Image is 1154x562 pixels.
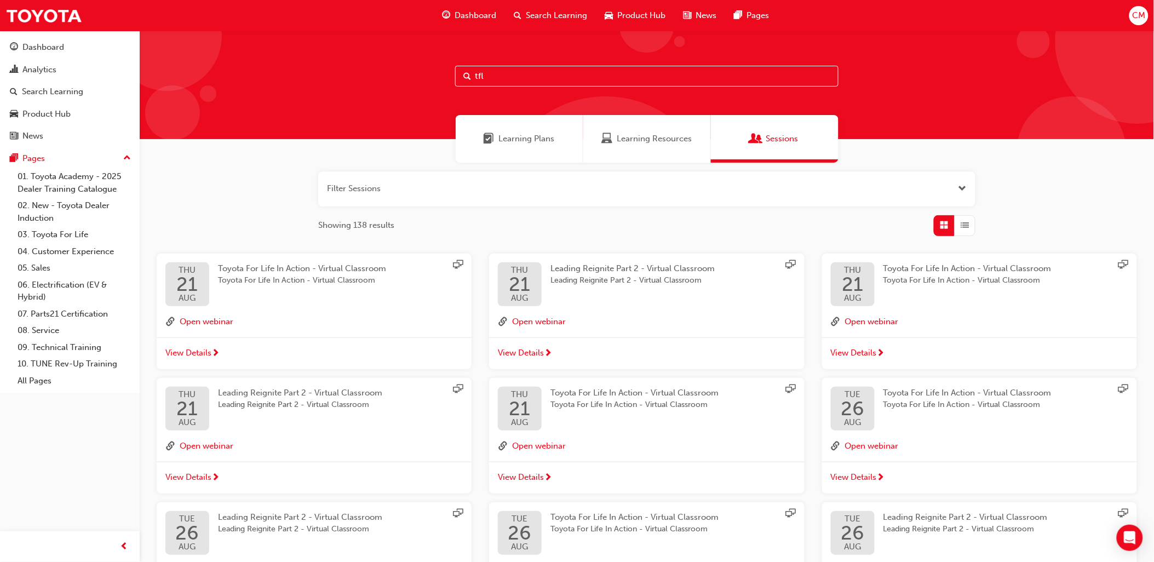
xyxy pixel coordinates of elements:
span: Toyota For Life In Action - Virtual Classroom [550,399,719,411]
button: THU21AUGToyota For Life In Action - Virtual ClassroomToyota For Life In Action - Virtual Classroo... [822,254,1137,369]
span: sessionType_ONLINE_URL-icon [453,384,463,396]
span: Toyota For Life In Action - Virtual Classroom [550,523,719,536]
span: AUG [841,418,864,427]
a: TUE26AUGLeading Reignite Part 2 - Virtual ClassroomLeading Reignite Part 2 - Virtual Classroom [831,511,1128,555]
button: DashboardAnalyticsSearch LearningProduct HubNews [4,35,135,148]
span: THU [509,391,531,399]
a: 07. Parts21 Certification [13,306,135,323]
a: guage-iconDashboard [433,4,505,27]
span: sessionType_ONLINE_URL-icon [1118,260,1128,272]
span: next-icon [877,473,885,483]
span: AUG [508,543,532,551]
span: Sessions [766,133,799,145]
span: List [961,219,969,232]
button: Pages [4,148,135,169]
span: Leading Reignite Part 2 - Virtual Classroom [218,399,382,411]
span: Leading Reignite Part 2 - Virtual Classroom [218,523,382,536]
span: Toyota For Life In Action - Virtual Classroom [218,274,386,287]
a: SessionsSessions [711,115,839,163]
span: sessionType_ONLINE_URL-icon [786,508,796,520]
span: Toyota For Life In Action - Virtual Classroom [550,512,719,522]
span: AUG [177,294,198,302]
span: Leading Reignite Part 2 - Virtual Classroom [550,274,715,287]
span: sessionType_ONLINE_URL-icon [786,260,796,272]
span: 26 [176,523,199,543]
span: sessionType_ONLINE_URL-icon [1118,384,1128,396]
div: Search Learning [22,85,83,98]
span: Toyota For Life In Action - Virtual Classroom [218,263,386,273]
button: Open webinar [845,315,899,329]
span: link-icon [498,315,508,329]
span: Dashboard [455,9,496,22]
span: Leading Reignite Part 2 - Virtual Classroom [883,523,1048,536]
a: View Details [489,462,804,494]
span: TUE [841,515,864,523]
span: news-icon [683,9,691,22]
button: Open webinar [180,315,233,329]
span: 26 [841,523,864,543]
button: THU21AUGToyota For Life In Action - Virtual ClassroomToyota For Life In Action - Virtual Classroo... [157,254,472,369]
span: THU [509,266,531,274]
a: 08. Service [13,322,135,339]
a: 05. Sales [13,260,135,277]
a: All Pages [13,372,135,389]
span: chart-icon [10,65,18,75]
span: sessionType_ONLINE_URL-icon [786,384,796,396]
span: Open the filter [958,182,967,195]
span: TUE [508,515,532,523]
button: Open webinar [512,439,566,454]
a: 01. Toyota Academy - 2025 Dealer Training Catalogue [13,168,135,197]
span: Learning Plans [484,133,495,145]
span: Sessions [751,133,762,145]
a: THU21AUGLeading Reignite Part 2 - Virtual ClassroomLeading Reignite Part 2 - Virtual Classroom [498,262,795,306]
span: sessionType_ONLINE_URL-icon [1118,508,1128,520]
span: News [696,9,716,22]
a: TUE26AUGToyota For Life In Action - Virtual ClassroomToyota For Life In Action - Virtual Classroom [831,387,1128,431]
span: View Details [165,347,211,359]
button: Open webinar [180,439,233,454]
span: prev-icon [120,540,129,554]
a: 09. Technical Training [13,339,135,356]
span: car-icon [605,9,613,22]
span: Leading Reignite Part 2 - Virtual Classroom [550,263,715,273]
span: up-icon [123,151,131,165]
div: Open Intercom Messenger [1117,525,1143,551]
span: Toyota For Life In Action - Virtual Classroom [550,388,719,398]
span: Learning Plans [499,133,555,145]
button: Open webinar [845,439,899,454]
a: Analytics [4,60,135,80]
span: CM [1132,9,1145,22]
span: THU [177,391,198,399]
span: View Details [498,471,544,484]
span: AUG [841,543,864,551]
span: Toyota For Life In Action - Virtual Classroom [883,274,1052,287]
a: 03. Toyota For Life [13,226,135,243]
span: link-icon [831,439,841,454]
span: AUG [176,543,199,551]
span: search-icon [514,9,521,22]
span: sessionType_ONLINE_URL-icon [453,260,463,272]
a: THU21AUGToyota For Life In Action - Virtual ClassroomToyota For Life In Action - Virtual Classroom [498,387,795,431]
a: 04. Customer Experience [13,243,135,260]
span: search-icon [10,87,18,97]
a: THU21AUGToyota For Life In Action - Virtual ClassroomToyota For Life In Action - Virtual Classroom [831,262,1128,306]
span: THU [842,266,863,274]
span: 21 [177,274,198,294]
span: 21 [509,274,531,294]
a: News [4,126,135,146]
span: news-icon [10,131,18,141]
span: Search Learning [526,9,587,22]
span: AUG [842,294,863,302]
span: car-icon [10,110,18,119]
span: Leading Reignite Part 2 - Virtual Classroom [218,512,382,522]
span: AUG [509,418,531,427]
span: Product Hub [617,9,665,22]
span: guage-icon [10,43,18,53]
span: View Details [165,471,211,484]
span: next-icon [211,473,220,483]
span: Search [463,70,471,83]
button: TUE26AUGToyota For Life In Action - Virtual ClassroomToyota For Life In Action - Virtual Classroo... [822,378,1137,494]
span: 26 [508,523,532,543]
span: TUE [176,515,199,523]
